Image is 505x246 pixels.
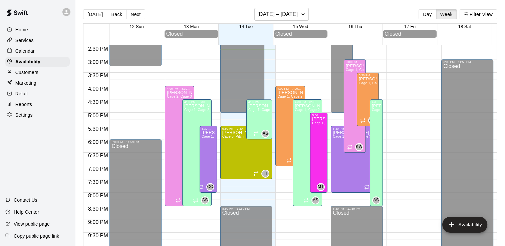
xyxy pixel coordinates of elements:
div: Closed [166,31,217,37]
div: 4:30 PM – 6:00 PM [248,100,270,104]
span: 9:00 PM [86,219,110,225]
p: Customers [15,69,38,76]
span: Recurring availability [176,198,181,203]
div: 8:30 PM – 11:59 PM [333,207,381,210]
span: Recurring availability [286,158,292,163]
span: 5:00 PM [86,113,110,118]
a: Home [5,25,70,35]
span: 9:30 PM [86,233,110,238]
button: [DATE] [83,9,107,19]
span: Cage 1, Cage 2, Cage 3, Cage 4, Cage 5, Turf 1, Turf 2 [295,108,383,112]
span: Cage 1, Cage 2, Cage 3, Cage 4, Cage 5, Pitching Tunnel, Turf 1, Turf 2 [346,68,460,72]
button: 16 Thu [348,24,362,29]
span: 6:00 PM [86,139,110,145]
span: 12 Sun [130,24,144,29]
div: Kenny Weimer [355,143,363,151]
div: 5:00 PM – 8:00 PM: Available [310,113,327,193]
div: 4:30 PM – 8:30 PM [295,100,320,104]
div: 4:00 PM – 8:30 PM: Available [165,86,194,206]
div: 3:00 PM – 6:30 PM [346,60,364,64]
p: Help Center [14,209,39,215]
div: Aaron Simmons [372,196,380,204]
div: 3:30 PM – 5:30 PM: Available [357,73,379,126]
div: Aaron Simmons [201,196,209,204]
div: 5:30 PM – 8:00 PM: Available [200,126,217,193]
span: CC [207,184,213,190]
button: Next [126,9,145,19]
span: Cage 1, Cage 2, Cage 3, Cage 4, Cage 5, Pitching Tunnel, Turf 1, Turf 2 [202,135,316,138]
a: Services [5,35,70,45]
a: Marketing [5,78,70,88]
div: 4:30 PM – 8:30 PM [372,100,381,104]
div: 4:00 PM – 8:30 PM [167,87,192,90]
span: Cage 1, Cage 2, Cage 3, Cage 4, Cage 5, Turf 1, Turf 2 [248,108,336,112]
span: Cage 5, Pitching Tunnel, Turf 1, Cage 1, Cage 2, Cage 4, Cage 3 [222,135,326,138]
button: Back [107,9,127,19]
button: Filter View [460,9,497,19]
button: 14 Tue [239,24,253,29]
span: MT [318,184,324,190]
div: 5:30 PM – 7:30 PM: Available [220,126,272,179]
p: Copy public page link [14,233,59,239]
span: 4:30 PM [86,99,110,105]
div: 3:00 PM – 11:59 PM [443,60,491,64]
a: Customers [5,67,70,77]
a: Calendar [5,46,70,56]
a: Reports [5,99,70,109]
div: 4:30 PM – 8:30 PM: Available [182,99,212,206]
span: AS [202,197,208,204]
button: add [442,217,487,233]
span: 7:00 PM [86,166,110,172]
div: Aaron Simmons [311,196,319,204]
div: 5:30 PM – 8:00 PM [333,127,381,130]
div: Aaron Simmons [261,130,269,138]
div: Christ Conley [206,183,214,191]
div: Availability [5,57,70,67]
p: Reports [15,101,32,108]
button: [DATE] – [DATE] [254,8,309,21]
a: Retail [5,89,70,99]
span: TT [263,170,268,177]
span: 15 Wed [293,24,308,29]
div: 4:00 PM – 7:00 PM: Available [275,86,305,166]
div: Mike Thrun [317,183,325,191]
span: Recurring availability [193,198,198,203]
div: Travis Thompson [261,170,269,178]
p: Marketing [15,80,36,86]
button: Day [419,9,436,19]
div: 5:30 PM – 7:30 PM [222,127,270,130]
div: 8:30 PM – 11:59 PM [222,207,270,210]
div: 3:00 PM – 6:30 PM: Available [344,59,366,153]
span: KW [356,144,362,150]
span: Recurring availability [253,131,259,136]
span: 5:30 PM [86,126,110,132]
span: Cage 1, Cage 2, Cage 3, Cage 4, Cage 5, Turf 1, Turf 2 [372,108,460,112]
span: 18 Sat [458,24,471,29]
div: Closed [385,31,435,37]
div: 5:30 PM – 8:00 PM: Available [331,126,383,193]
span: Cage 1, Cage 2, Cage 3, Cage 4, Cage 5, Turf 1, Turf 2 [359,81,447,85]
h6: [DATE] – [DATE] [257,10,298,19]
p: Availability [15,58,40,65]
div: 4:00 PM – 7:00 PM [277,87,303,90]
button: 17 Fri [404,24,416,29]
span: Cage 1, Cage 2, Cage 3, Cage 4, Cage 5, Pitching Tunnel, Turf 1, Turf 2 [333,135,447,138]
span: 4:00 PM [86,86,110,92]
div: 5:00 PM – 8:00 PM [312,114,325,117]
div: 4:30 PM – 8:30 PM [184,100,210,104]
span: AS [313,197,318,204]
p: Calendar [15,48,35,54]
span: Cage 2, Cage 3, Cage 4, Cage 5, Pitching Tunnel, Turf 1, Turf 2 [167,95,268,98]
span: 6:30 PM [86,153,110,158]
button: 13 Mon [184,24,199,29]
p: Contact Us [14,197,37,203]
span: Cage 1, Cage 2, Pitching Tunnel [312,121,363,125]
